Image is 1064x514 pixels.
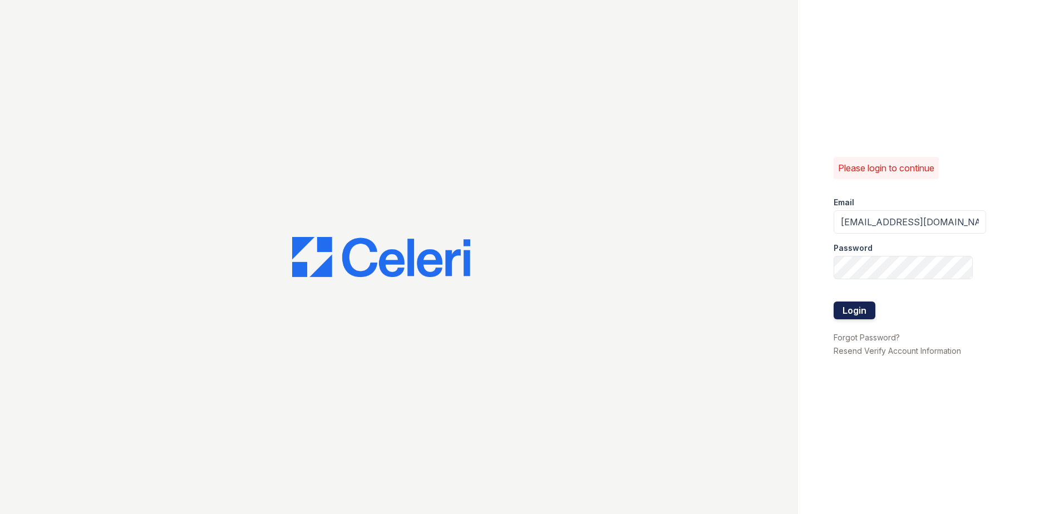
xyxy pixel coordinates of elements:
[834,333,900,342] a: Forgot Password?
[834,346,961,355] a: Resend Verify Account Information
[834,197,854,208] label: Email
[838,161,934,175] p: Please login to continue
[292,237,470,277] img: CE_Logo_Blue-a8612792a0a2168367f1c8372b55b34899dd931a85d93a1a3d3e32e68fde9ad4.png
[834,302,875,319] button: Login
[834,243,873,254] label: Password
